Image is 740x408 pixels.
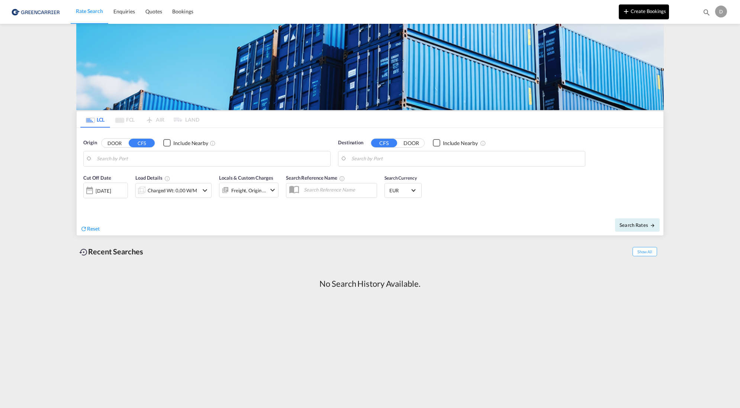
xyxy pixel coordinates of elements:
[268,186,277,195] md-icon: icon-chevron-down
[163,139,208,147] md-checkbox: Checkbox No Ink
[80,225,100,233] div: icon-refreshReset
[338,139,363,147] span: Destination
[83,175,111,181] span: Cut Off Date
[164,176,170,181] md-icon: Chargeable Weight
[615,218,660,232] button: Search Ratesicon-arrow-right
[219,175,273,181] span: Locals & Custom Charges
[351,153,581,164] input: Search by Port
[702,8,711,19] div: icon-magnify
[11,3,61,20] img: 1378a7308afe11ef83610d9e779c6b34.png
[389,185,418,196] md-select: Select Currency: € EUREuro
[480,140,486,146] md-icon: Unchecked: Ignores neighbouring ports when fetching rates.Checked : Includes neighbouring ports w...
[200,186,209,195] md-icon: icon-chevron-down
[113,8,135,15] span: Enquiries
[172,8,193,15] span: Bookings
[385,175,417,181] span: Search Currency
[102,139,128,147] button: DOOR
[77,128,663,235] div: Origin DOOR CFS Checkbox No InkUnchecked: Ignores neighbouring ports when fetching rates.Checked ...
[135,175,170,181] span: Load Details
[83,183,128,198] div: [DATE]
[83,139,97,147] span: Origin
[633,247,657,256] span: Show All
[76,8,103,14] span: Rate Search
[80,111,199,128] md-pagination-wrapper: Use the left and right arrow keys to navigate between tabs
[715,6,727,17] div: D
[231,185,266,196] div: Freight Origin Destination
[319,278,420,290] div: No Search History Available.
[76,243,146,260] div: Recent Searches
[650,223,655,228] md-icon: icon-arrow-right
[135,183,212,198] div: Charged Wt: 0,00 W/Micon-chevron-down
[87,225,100,232] span: Reset
[145,8,162,15] span: Quotes
[622,7,631,16] md-icon: icon-plus 400-fg
[702,8,711,16] md-icon: icon-magnify
[80,225,87,232] md-icon: icon-refresh
[76,24,664,110] img: GreenCarrierFCL_LCL.png
[173,139,208,147] div: Include Nearby
[129,139,155,147] button: CFS
[148,185,197,196] div: Charged Wt: 0,00 W/M
[210,140,216,146] md-icon: Unchecked: Ignores neighbouring ports when fetching rates.Checked : Includes neighbouring ports w...
[339,176,345,181] md-icon: Your search will be saved by the below given name
[433,139,478,147] md-checkbox: Checkbox No Ink
[300,184,377,195] input: Search Reference Name
[97,153,326,164] input: Search by Port
[619,4,669,19] button: icon-plus 400-fgCreate Bookings
[620,222,655,228] span: Search Rates
[83,197,89,208] md-datepicker: Select
[96,187,111,194] div: [DATE]
[398,139,424,147] button: DOOR
[443,139,478,147] div: Include Nearby
[371,139,397,147] button: CFS
[79,248,88,257] md-icon: icon-backup-restore
[219,183,279,197] div: Freight Origin Destinationicon-chevron-down
[286,175,345,181] span: Search Reference Name
[80,111,110,128] md-tab-item: LCL
[389,187,410,194] span: EUR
